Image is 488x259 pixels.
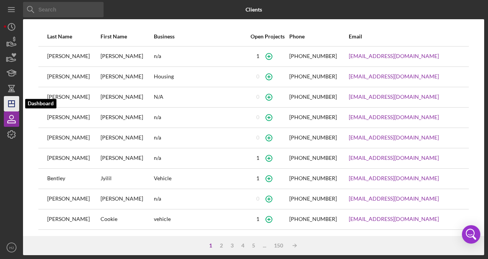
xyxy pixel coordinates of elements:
div: 1 [256,155,259,161]
div: [PHONE_NUMBER] [289,94,337,100]
div: [PHONE_NUMBER] [289,155,337,161]
div: 3 [227,242,237,249]
div: vehicle [154,210,246,229]
text: HJ [9,246,14,250]
div: [PERSON_NAME] [101,47,153,66]
div: [PERSON_NAME] [47,149,100,168]
div: Open Projects [246,33,289,40]
a: [EMAIL_ADDRESS][DOMAIN_NAME] [349,216,439,222]
div: [PERSON_NAME] [101,189,153,209]
div: [PERSON_NAME] [47,230,100,249]
div: 0 [256,134,259,141]
input: Search [23,2,104,17]
b: Clients [246,7,262,13]
div: [PERSON_NAME] [47,47,100,66]
div: [PHONE_NUMBER] [289,175,337,181]
div: [PERSON_NAME] [47,128,100,148]
button: HJ [4,240,19,255]
div: [PHONE_NUMBER] [289,114,337,120]
div: 0 [256,114,259,120]
div: 2 [216,242,227,249]
div: Cookie [101,210,153,229]
div: n/a [154,189,246,209]
div: 1 [256,216,259,222]
div: 150 [270,242,287,249]
div: N/A [154,88,246,107]
div: Housing [154,67,246,86]
div: ... [259,242,270,249]
div: 1 [256,53,259,59]
div: [PERSON_NAME] [101,230,153,249]
div: Open Intercom Messenger [462,225,480,244]
div: [PERSON_NAME] [101,67,153,86]
a: [EMAIL_ADDRESS][DOMAIN_NAME] [349,196,439,202]
div: 1 [256,175,259,181]
div: n/a [154,128,246,148]
div: [PERSON_NAME] [101,149,153,168]
div: 0 [256,94,259,100]
a: [EMAIL_ADDRESS][DOMAIN_NAME] [349,175,439,181]
div: Jyilil [101,169,153,188]
div: Business [154,33,246,40]
div: [PHONE_NUMBER] [289,216,337,222]
div: [PERSON_NAME] [47,67,100,86]
div: First Name [101,33,153,40]
div: 5 [248,242,259,249]
div: 4 [237,242,248,249]
div: [PERSON_NAME] [101,88,153,107]
a: [EMAIL_ADDRESS][DOMAIN_NAME] [349,73,439,80]
div: n/a [154,230,246,249]
div: [PERSON_NAME] [47,88,100,107]
div: [PERSON_NAME] [47,210,100,229]
div: n/a [154,108,246,127]
div: [PHONE_NUMBER] [289,73,337,80]
div: [PERSON_NAME] [101,108,153,127]
div: [PERSON_NAME] [101,128,153,148]
div: 1 [205,242,216,249]
div: Vehicle [154,169,246,188]
a: [EMAIL_ADDRESS][DOMAIN_NAME] [349,94,439,100]
div: [PHONE_NUMBER] [289,134,337,141]
div: [PERSON_NAME] [47,189,100,209]
div: Phone [289,33,348,40]
div: n/a [154,149,246,168]
div: [PHONE_NUMBER] [289,196,337,202]
a: [EMAIL_ADDRESS][DOMAIN_NAME] [349,155,439,161]
a: [EMAIL_ADDRESS][DOMAIN_NAME] [349,53,439,59]
a: [EMAIL_ADDRESS][DOMAIN_NAME] [349,114,439,120]
a: [EMAIL_ADDRESS][DOMAIN_NAME] [349,134,439,141]
div: Last Name [47,33,100,40]
div: [PERSON_NAME] [47,108,100,127]
div: [PHONE_NUMBER] [289,53,337,59]
div: Bentley [47,169,100,188]
div: n/a [154,47,246,66]
div: 0 [256,73,259,80]
div: Email [349,33,460,40]
div: 0 [256,196,259,202]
